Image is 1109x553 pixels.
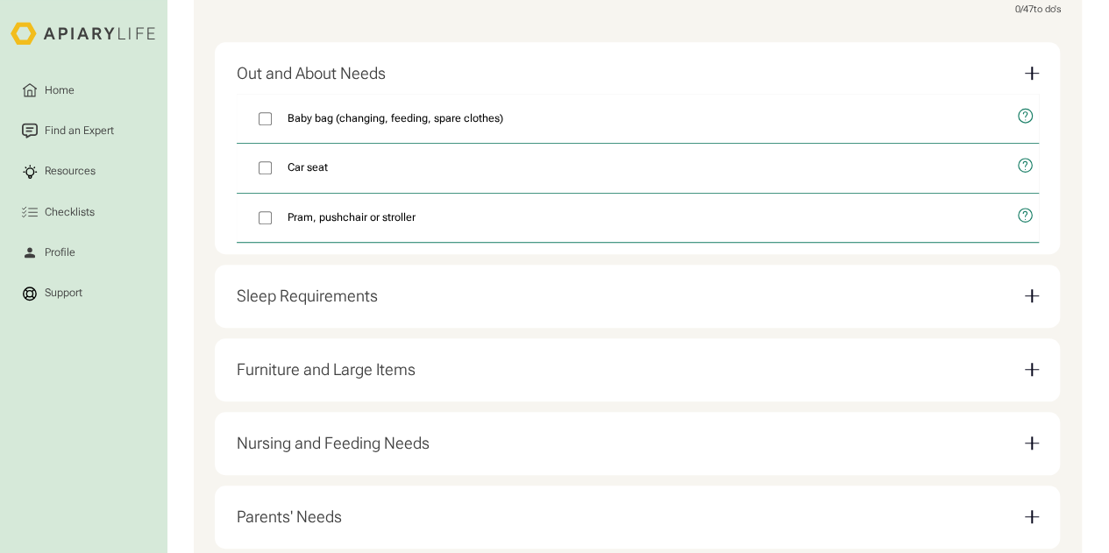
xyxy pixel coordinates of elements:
span: Pram, pushchair or stroller [288,209,416,226]
span: 0 [1014,4,1020,15]
div: Nursing and Feeding Needs [237,422,1039,464]
div: Sleep Requirements [237,275,1039,316]
a: Resources [11,152,155,190]
div: Checklists [42,204,97,221]
nav: Out and About Needs [237,94,1039,243]
a: Checklists [11,194,155,231]
a: Home [11,72,155,110]
input: Car seat [259,161,272,174]
button: open modal [1006,144,1039,187]
a: Find an Expert [11,112,155,150]
span: 47 [1022,4,1033,15]
button: open modal [1006,194,1039,237]
div: Out and About Needs [237,64,386,83]
a: Profile [11,234,155,272]
a: Support [11,274,155,312]
div: Find an Expert [42,123,117,139]
button: open modal [1006,94,1039,137]
div: Out and About Needs [237,53,1039,94]
span: Car seat [288,160,328,176]
div: Support [42,286,85,302]
div: Sleep Requirements [237,287,378,306]
div: Furniture and Large Items [237,360,416,379]
div: Parents' Needs [237,496,1039,537]
span: Baby bag (changing, feeding, spare clothes) [288,110,503,127]
div: Furniture and Large Items [237,349,1039,390]
input: Pram, pushchair or stroller [259,211,272,224]
div: Profile [42,245,78,261]
div: Parents' Needs [237,507,342,527]
div: Home [42,82,77,99]
div: / to do's [1014,4,1060,16]
div: Resources [42,164,98,181]
input: Baby bag (changing, feeding, spare clothes) [259,112,272,125]
div: Nursing and Feeding Needs [237,434,430,453]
